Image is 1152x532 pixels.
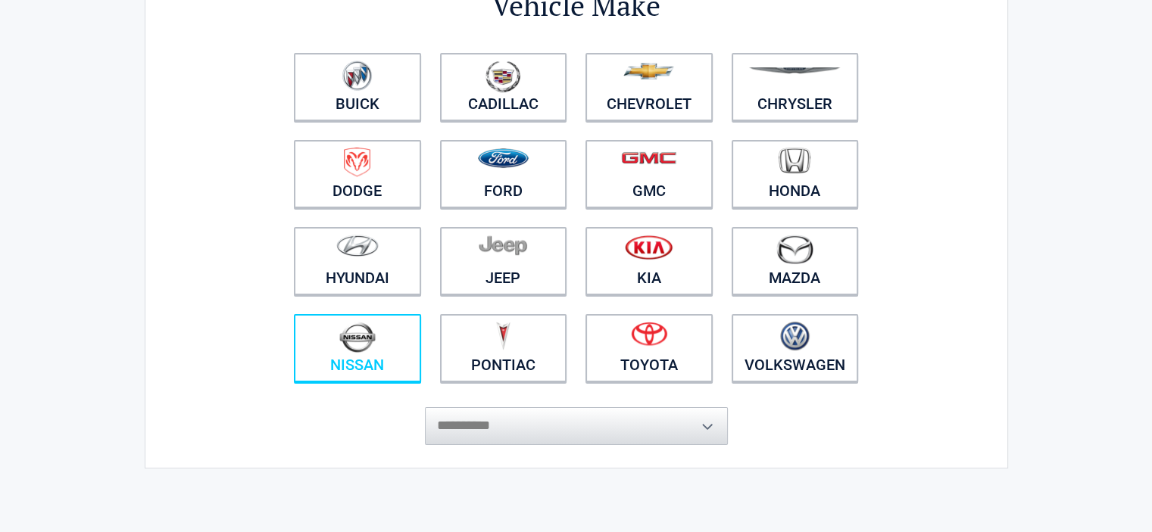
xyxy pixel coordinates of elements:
[631,322,667,346] img: toyota
[779,148,810,174] img: honda
[625,235,673,260] img: kia
[748,67,841,74] img: chrysler
[294,53,421,121] a: Buick
[621,151,676,164] img: gmc
[294,227,421,295] a: Hyundai
[342,61,372,91] img: buick
[339,322,376,353] img: nissan
[440,227,567,295] a: Jeep
[336,235,379,257] img: hyundai
[732,53,859,121] a: Chrysler
[440,314,567,382] a: Pontiac
[440,53,567,121] a: Cadillac
[780,322,810,351] img: volkswagen
[732,314,859,382] a: Volkswagen
[732,140,859,208] a: Honda
[585,314,713,382] a: Toyota
[495,322,510,350] img: pontiac
[485,61,520,92] img: cadillac
[294,314,421,382] a: Nissan
[440,140,567,208] a: Ford
[585,53,713,121] a: Chevrolet
[623,63,674,79] img: chevrolet
[732,227,859,295] a: Mazda
[585,227,713,295] a: Kia
[585,140,713,208] a: GMC
[344,148,370,177] img: dodge
[479,235,527,256] img: jeep
[776,235,813,264] img: mazda
[478,148,529,168] img: ford
[294,140,421,208] a: Dodge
